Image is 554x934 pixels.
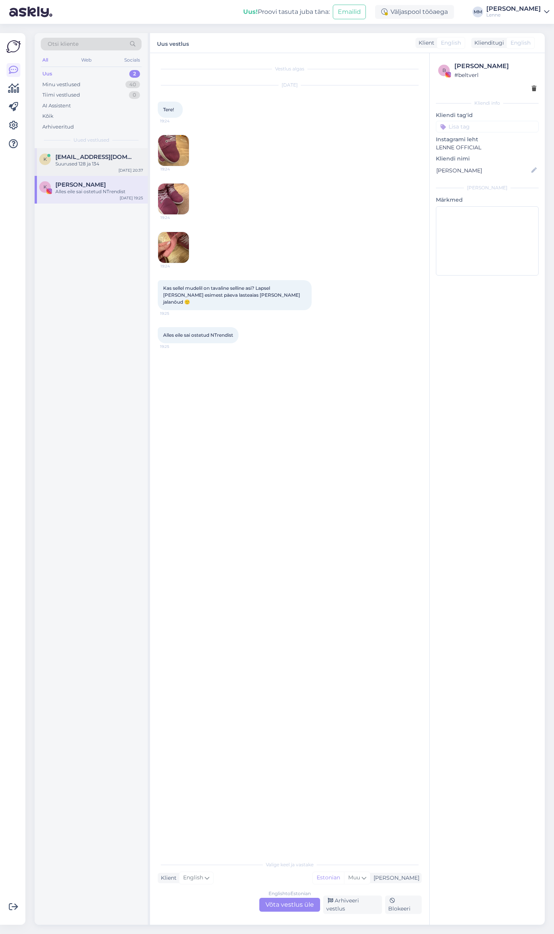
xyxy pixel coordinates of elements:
div: [PERSON_NAME] [454,62,536,71]
span: 19:24 [160,166,189,172]
p: Kliendi nimi [436,155,539,163]
button: Emailid [333,5,366,19]
div: Uus [42,70,52,78]
label: Uus vestlus [157,38,189,48]
img: Attachment [158,135,189,166]
span: K [43,184,47,190]
div: 40 [125,81,140,89]
span: Muu [348,874,360,881]
span: Uued vestlused [73,137,109,144]
div: Socials [123,55,142,65]
div: Valige keel ja vastake [158,861,422,868]
span: Kas sellel mudelil on tavaline selline asi? Lapsel [PERSON_NAME] esimest päeva lasteaias [PERSON_... [163,285,301,305]
span: k [43,156,47,162]
div: Minu vestlused [42,81,80,89]
span: 19:25 [160,311,189,316]
div: # beltverl [454,71,536,79]
div: Alles eile sai ostetud NTrendist [55,188,143,195]
span: 19:24 [160,215,189,221]
img: Attachment [158,232,189,263]
div: All [41,55,50,65]
span: English [441,39,461,47]
span: English [183,874,203,882]
div: Võta vestlus üle [259,898,320,912]
span: 19:25 [160,344,189,349]
div: Kõik [42,112,53,120]
img: Askly Logo [6,39,21,54]
div: [PERSON_NAME] [486,6,541,12]
div: 0 [129,91,140,99]
span: Otsi kliente [48,40,78,48]
div: Klient [415,39,434,47]
div: [DATE] 20:37 [118,167,143,173]
input: Lisa nimi [436,166,530,175]
div: AI Assistent [42,102,71,110]
div: Arhiveeri vestlus [323,896,382,914]
span: Kristin Niidu [55,181,106,188]
span: 19:24 [160,263,189,269]
div: Klienditugi [471,39,504,47]
a: [PERSON_NAME]Lenne [486,6,549,18]
span: b [442,67,446,73]
div: MM [472,7,483,17]
div: 2 [129,70,140,78]
div: Tiimi vestlused [42,91,80,99]
div: Klient [158,874,177,882]
p: Instagrami leht [436,135,539,144]
p: Märkmed [436,196,539,204]
p: Kliendi tag'id [436,111,539,119]
div: [PERSON_NAME] [436,184,539,191]
div: English to Estonian [269,890,311,897]
div: Lenne [486,12,541,18]
span: karoliina.vaher@gmail.com [55,154,135,160]
p: LENNE OFFICIAL [436,144,539,152]
div: [DATE] [158,82,422,89]
div: Vestlus algas [158,65,422,72]
span: Alles eile sai ostetud NTrendist [163,332,233,338]
div: Blokeeri [385,896,422,914]
span: 19:24 [160,118,189,124]
img: Attachment [158,184,189,214]
span: Tere! [163,107,174,112]
input: Lisa tag [436,121,539,132]
div: Web [80,55,93,65]
div: Suurused 128 ja 134 [55,160,143,167]
div: [PERSON_NAME] [370,874,419,882]
div: Estonian [313,872,344,884]
div: Proovi tasuta juba täna: [243,7,330,17]
div: [DATE] 19:25 [120,195,143,201]
div: Kliendi info [436,100,539,107]
span: English [511,39,531,47]
div: Väljaspool tööaega [375,5,454,19]
b: Uus! [243,8,258,15]
div: Arhiveeritud [42,123,74,131]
